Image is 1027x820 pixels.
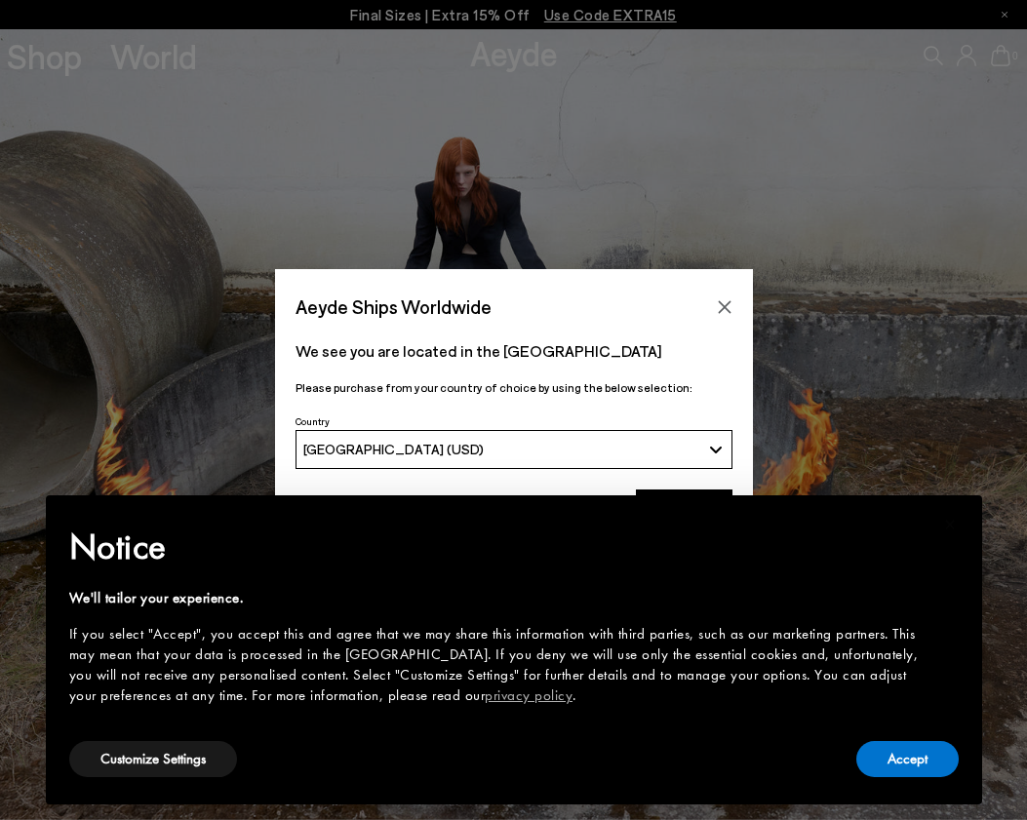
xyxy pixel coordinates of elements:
[856,741,959,777] button: Accept
[296,290,492,324] span: Aeyde Ships Worldwide
[928,501,974,548] button: Close this notice
[710,293,739,322] button: Close
[944,509,957,539] span: ×
[296,415,330,427] span: Country
[485,685,573,705] a: privacy policy
[69,741,237,777] button: Customize Settings
[69,522,928,572] h2: Notice
[296,339,732,363] p: We see you are located in the [GEOGRAPHIC_DATA]
[69,624,928,706] div: If you select "Accept", you accept this and agree that we may share this information with third p...
[69,588,928,608] div: We'll tailor your experience.
[296,378,732,397] p: Please purchase from your country of choice by using the below selection:
[303,441,484,457] span: [GEOGRAPHIC_DATA] (USD)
